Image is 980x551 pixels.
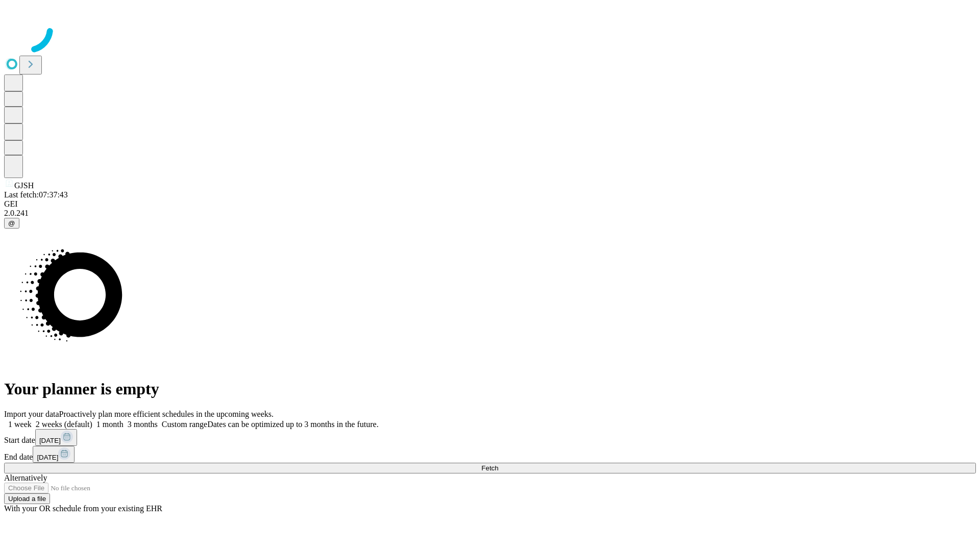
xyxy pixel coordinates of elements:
[4,209,976,218] div: 2.0.241
[128,420,158,429] span: 3 months
[35,429,77,446] button: [DATE]
[4,218,19,229] button: @
[4,463,976,473] button: Fetch
[36,420,92,429] span: 2 weeks (default)
[207,420,378,429] span: Dates can be optimized up to 3 months in the future.
[39,437,61,444] span: [DATE]
[4,504,162,513] span: With your OR schedule from your existing EHR
[59,410,274,418] span: Proactively plan more efficient schedules in the upcoming weeks.
[162,420,207,429] span: Custom range
[4,380,976,398] h1: Your planner is empty
[8,219,15,227] span: @
[4,190,68,199] span: Last fetch: 07:37:43
[4,446,976,463] div: End date
[33,446,75,463] button: [DATE]
[4,410,59,418] span: Import your data
[4,473,47,482] span: Alternatively
[4,493,50,504] button: Upload a file
[96,420,124,429] span: 1 month
[8,420,32,429] span: 1 week
[4,199,976,209] div: GEI
[14,181,34,190] span: GJSH
[481,464,498,472] span: Fetch
[4,429,976,446] div: Start date
[37,454,58,461] span: [DATE]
